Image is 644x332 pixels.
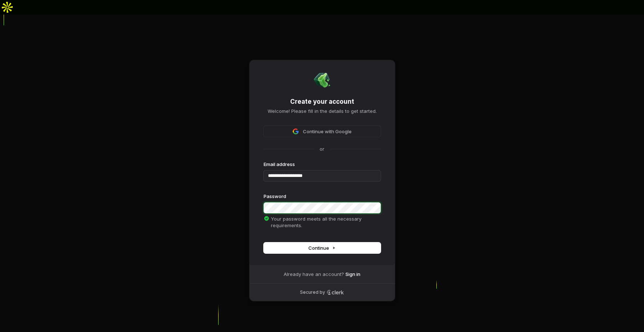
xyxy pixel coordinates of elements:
h1: Create your account [264,98,381,106]
img: Jello SEO [313,71,331,89]
span: Continue [308,245,336,251]
button: Show password [365,203,379,212]
a: Clerk logo [327,290,344,295]
label: Password [264,193,286,199]
p: Welcome! Please fill in the details to get started. [264,108,381,114]
label: Email address [264,161,295,167]
span: Continue with Google [303,128,352,135]
a: Sign in [345,271,360,277]
button: Sign in with GoogleContinue with Google [264,126,381,137]
button: Continue [264,242,381,253]
img: Sign in with Google [293,129,299,134]
p: Secured by [300,289,325,295]
p: or [320,146,324,152]
span: Already have an account? [284,271,344,277]
p: Your password meets all the necessary requirements. [264,216,381,229]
